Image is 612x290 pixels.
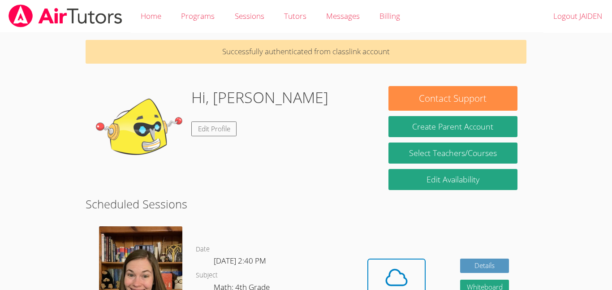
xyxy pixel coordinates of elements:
a: Details [460,259,509,273]
img: airtutors_banner-c4298cdbf04f3fff15de1276eac7730deb9818008684d7c2e4769d2f7ddbe033.png [8,4,123,27]
button: Contact Support [388,86,517,111]
h1: Hi, [PERSON_NAME] [191,86,328,109]
a: Edit Profile [191,121,237,136]
button: Create Parent Account [388,116,517,137]
span: [DATE] 2:40 PM [214,255,266,266]
a: Select Teachers/Courses [388,143,517,164]
img: default.png [95,86,184,176]
dt: Date [196,244,210,255]
dt: Subject [196,270,218,281]
h2: Scheduled Sessions [86,195,526,212]
span: Messages [326,11,360,21]
a: Edit Availability [388,169,517,190]
p: Successfully authenticated from classlink account [86,40,526,64]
